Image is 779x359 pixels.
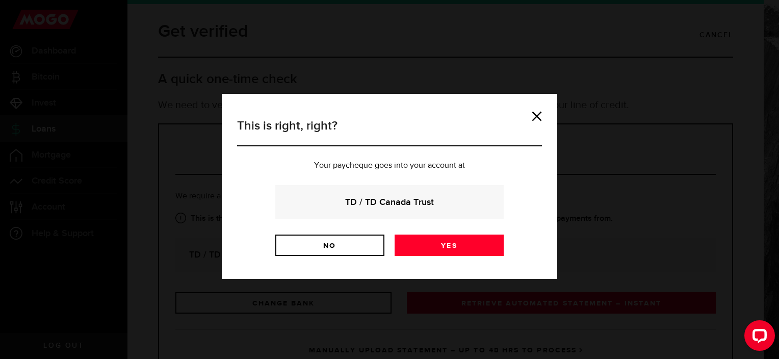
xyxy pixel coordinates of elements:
iframe: LiveChat chat widget [736,316,779,359]
strong: TD / TD Canada Trust [289,195,490,209]
p: Your paycheque goes into your account at [237,162,542,170]
h3: This is right, right? [237,117,542,146]
a: Yes [395,235,504,256]
a: No [275,235,384,256]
